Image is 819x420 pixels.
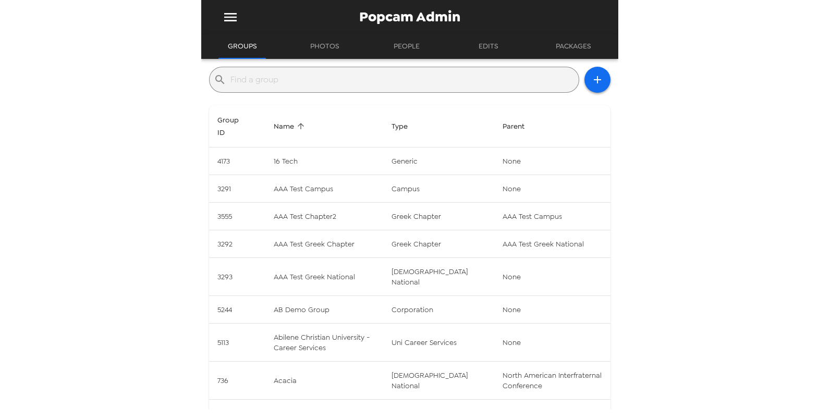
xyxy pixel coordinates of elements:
td: Abilene Christian University - Career Services [265,324,383,362]
td: [DEMOGRAPHIC_DATA] national [383,362,494,400]
td: 3291 [209,175,266,203]
td: [DEMOGRAPHIC_DATA] national [383,258,494,296]
button: Photos [301,34,349,59]
td: None [494,324,610,362]
td: AAA Test Greek Chapter [265,230,383,258]
td: corporation [383,296,494,324]
td: Acacia [265,362,383,400]
td: 4173 [209,147,266,175]
button: Packages [546,34,601,59]
td: 5244 [209,296,266,324]
td: 3293 [209,258,266,296]
button: Groups [218,34,266,59]
td: greek chapter [383,203,494,230]
td: None [494,175,610,203]
td: AAA Test Greek National [494,230,610,258]
td: 16 Tech [265,147,383,175]
td: uni career services [383,324,494,362]
td: 5113 [209,324,266,362]
span: Popcam Admin [359,10,460,24]
button: People [383,34,430,59]
td: None [494,296,610,324]
span: Sort [217,114,258,139]
td: AAA Test Greek National [265,258,383,296]
td: AB Demo Group [265,296,383,324]
span: Sort [274,120,308,132]
td: None [494,258,610,296]
span: Cannot sort by this property [503,120,538,132]
td: 3555 [209,203,266,230]
td: North American Interfraternal Conference [494,362,610,400]
td: 3292 [209,230,266,258]
button: Edits [465,34,512,59]
input: Find a group [230,71,574,88]
span: Sort [392,120,421,132]
td: AAA Test Chapter2 [265,203,383,230]
td: None [494,147,610,175]
td: campus [383,175,494,203]
td: 736 [209,362,266,400]
td: greek chapter [383,230,494,258]
td: AAA Test Campus [265,175,383,203]
td: generic [383,147,494,175]
td: AAA Test Campus [494,203,610,230]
